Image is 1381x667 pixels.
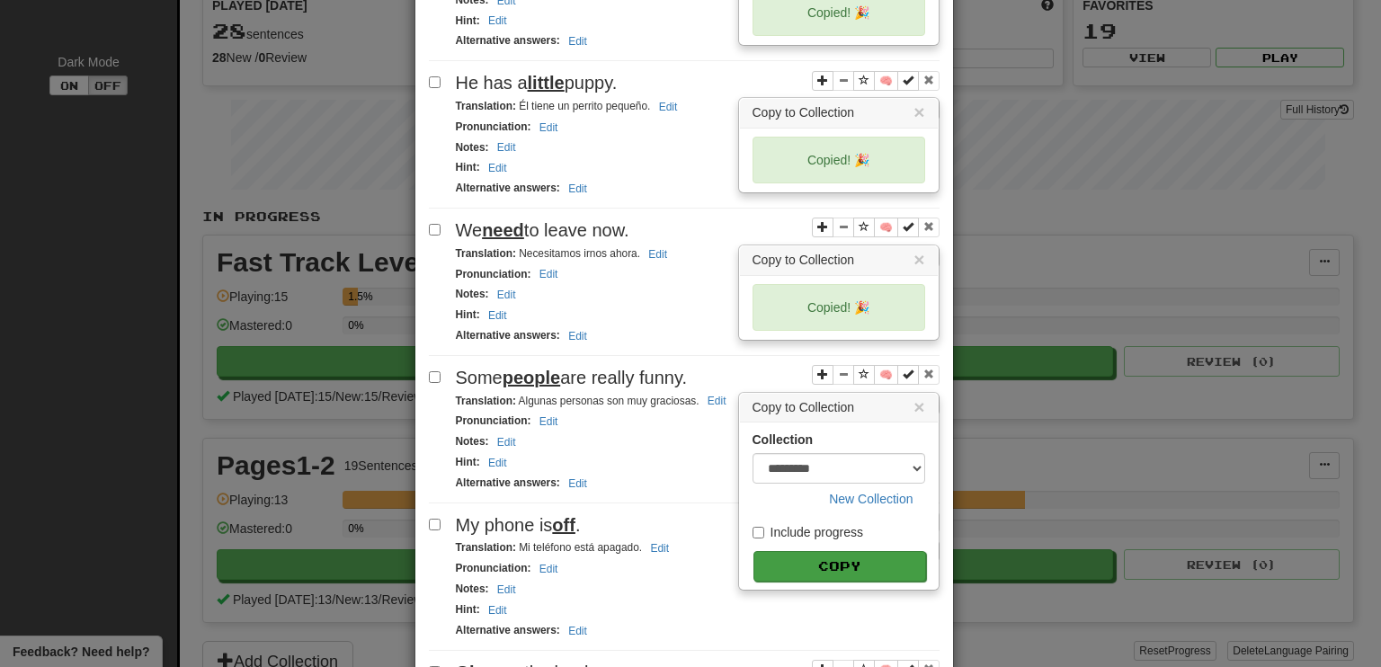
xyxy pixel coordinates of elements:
button: Copy [753,551,926,582]
strong: Notes : [456,141,489,154]
button: Edit [645,538,674,558]
strong: Translation : [456,395,516,407]
strong: Hint : [456,308,480,321]
label: Include progress [753,523,864,541]
strong: Translation : [456,100,516,112]
button: Edit [534,412,564,431]
u: off [552,515,575,535]
button: Edit [563,621,592,641]
button: Edit [702,391,732,411]
button: Edit [534,264,564,284]
button: Edit [563,326,592,346]
small: Él tiene un perrito pequeño. [456,100,683,112]
button: Edit [654,97,683,117]
span: He has a puppy. [456,73,618,93]
strong: Alternative answers : [456,476,560,489]
strong: Notes : [456,435,489,448]
button: Edit [483,453,512,473]
button: Edit [492,580,521,600]
button: Edit [563,474,592,494]
strong: Hint : [456,161,480,173]
button: Edit [483,11,512,31]
button: Edit [563,179,592,199]
div: Copied! 🎉 [753,137,925,183]
small: Mi teléfono está apagado. [456,541,675,554]
strong: Hint : [456,603,480,616]
strong: Alternative answers : [456,329,560,342]
button: Close [913,102,924,121]
h3: Copy to Collection [740,99,938,128]
button: Close [913,250,924,269]
strong: Translation : [456,247,516,260]
button: Edit [563,31,592,51]
u: little [528,73,565,93]
button: Edit [492,138,521,157]
strong: Hint : [456,14,480,27]
button: Edit [643,245,673,264]
button: Edit [483,158,512,178]
button: 🧠 [874,218,898,237]
button: Edit [534,559,564,579]
strong: Hint : [456,456,480,468]
u: need [482,220,524,240]
small: Algunas personas son muy graciosas. [456,395,732,407]
button: 🧠 [874,71,898,91]
h3: Copy to Collection [740,394,938,422]
strong: Pronunciation : [456,414,531,427]
div: Sentence controls [812,218,940,267]
strong: Alternative answers : [456,182,560,194]
label: Collection [753,431,814,449]
button: Edit [534,118,564,138]
button: Edit [483,306,512,325]
div: Sentence controls [812,365,940,414]
strong: Alternative answers : [456,624,560,636]
strong: Alternative answers : [456,34,560,47]
button: Edit [492,285,521,305]
h3: Copy to Collection [740,246,938,275]
strong: Notes : [456,583,489,595]
small: Necesitamos irnos ahora. [456,247,673,260]
button: Edit [483,600,512,620]
div: Copied! 🎉 [753,284,925,331]
span: We to leave now. [456,220,629,240]
span: Some are really funny. [456,368,688,387]
u: people [503,368,560,387]
strong: Pronunciation : [456,268,531,280]
button: Close [913,397,924,416]
strong: Pronunciation : [456,120,531,133]
button: Edit [492,432,521,452]
strong: Translation : [456,541,516,554]
button: New Collection [817,484,924,514]
button: 🧠 [874,365,898,385]
strong: Notes : [456,288,489,300]
strong: Pronunciation : [456,562,531,574]
input: Include progress [753,527,764,538]
div: Sentence controls [812,70,940,120]
span: My phone is . [456,515,581,535]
